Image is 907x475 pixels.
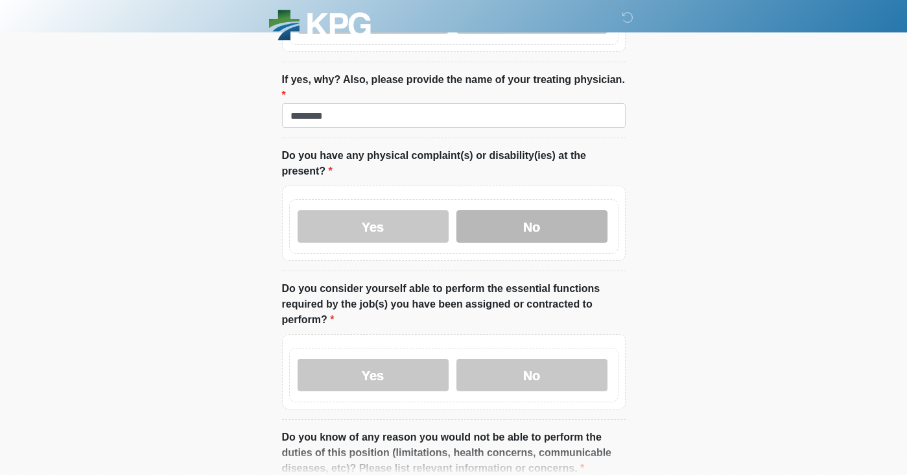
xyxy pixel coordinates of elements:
label: No [456,359,607,391]
label: Do you have any physical complaint(s) or disability(ies) at the present? [282,148,626,179]
label: Yes [298,210,449,243]
label: Do you consider yourself able to perform the essential functions required by the job(s) you have ... [282,281,626,328]
label: No [456,210,607,243]
img: KPG Healthcare Logo [269,10,371,44]
label: If yes, why? Also, please provide the name of your treating physician. [282,72,626,103]
label: Yes [298,359,449,391]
